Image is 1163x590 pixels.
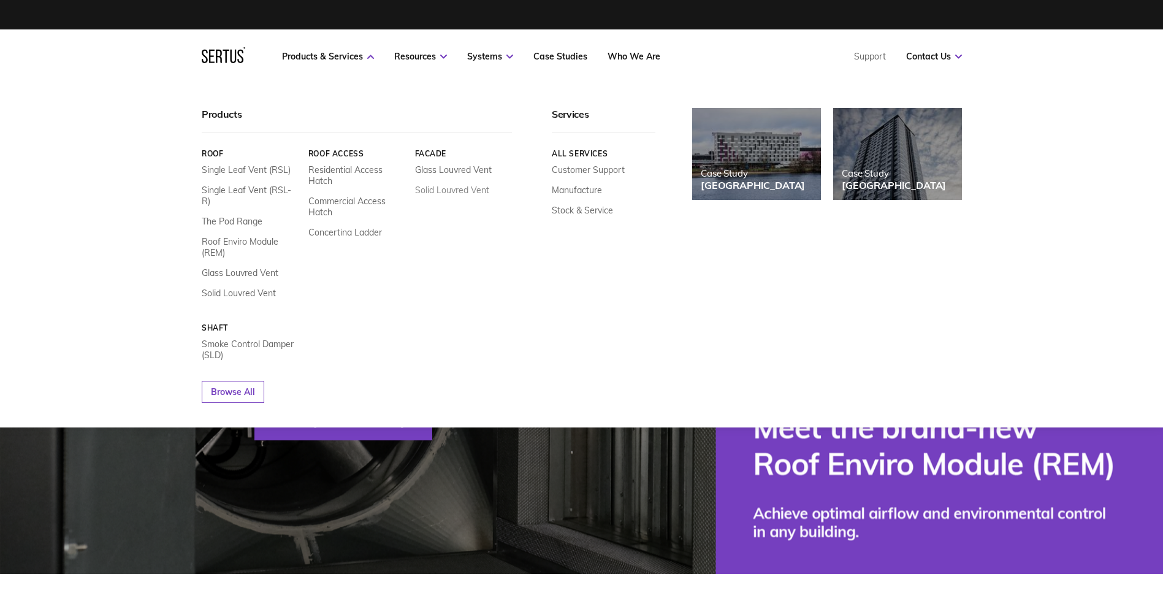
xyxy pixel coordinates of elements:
a: Customer Support [552,164,625,175]
a: Browse All [202,381,264,403]
div: [GEOGRAPHIC_DATA] [842,179,946,191]
a: Concertina Ladder [308,227,381,238]
a: Systems [467,51,513,62]
a: Roof Enviro Module (REM) [202,236,299,258]
div: Case Study [701,167,805,179]
a: Resources [394,51,447,62]
a: Shaft [202,323,299,332]
a: Solid Louvred Vent [414,185,489,196]
a: Who We Are [608,51,660,62]
div: Case Study [842,167,946,179]
a: Case Study[GEOGRAPHIC_DATA] [692,108,821,200]
a: Glass Louvred Vent [202,267,278,278]
a: Roof Access [308,149,405,158]
a: All services [552,149,655,158]
div: [GEOGRAPHIC_DATA] [701,179,805,191]
a: Glass Louvred Vent [414,164,491,175]
a: The Pod Range [202,216,262,227]
a: Contact Us [906,51,962,62]
a: Commercial Access Hatch [308,196,405,218]
div: Products [202,108,512,133]
a: Residential Access Hatch [308,164,405,186]
a: Roof [202,149,299,158]
iframe: Chat Widget [942,448,1163,590]
div: Services [552,108,655,133]
a: Solid Louvred Vent [202,288,276,299]
a: Smoke Control Damper (SLD) [202,339,299,361]
a: Single Leaf Vent (RSL-R) [202,185,299,207]
a: Manufacture [552,185,602,196]
a: Case Study[GEOGRAPHIC_DATA] [833,108,962,200]
a: Stock & Service [552,205,613,216]
a: Case Studies [533,51,587,62]
a: Single Leaf Vent (RSL) [202,164,291,175]
a: Products & Services [282,51,374,62]
a: Facade [414,149,512,158]
a: Support [854,51,886,62]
